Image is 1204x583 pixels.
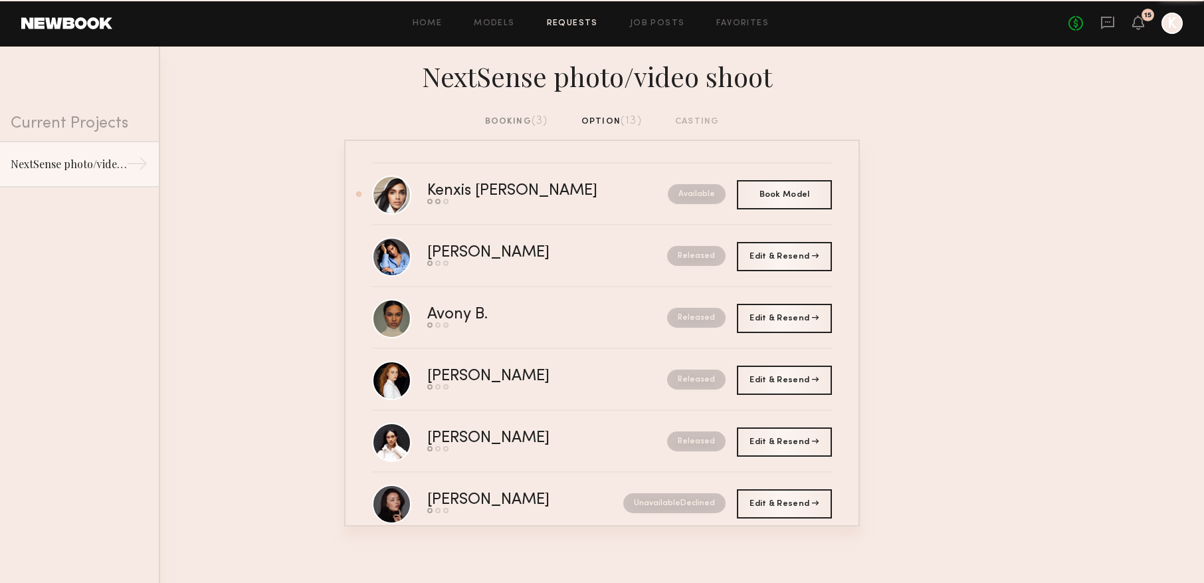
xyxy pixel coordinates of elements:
[485,114,548,129] div: booking
[372,164,832,225] a: Kenxis [PERSON_NAME]Available
[413,19,443,28] a: Home
[750,500,819,508] span: Edit & Resend
[623,493,726,513] nb-request-status: Unavailable Declined
[427,245,609,261] div: [PERSON_NAME]
[1161,13,1183,34] a: K
[667,431,726,451] nb-request-status: Released
[667,246,726,266] nb-request-status: Released
[126,153,148,179] div: →
[427,183,633,199] div: Kenxis [PERSON_NAME]
[750,253,819,261] span: Edit & Resend
[532,116,548,126] span: (3)
[372,473,832,534] a: [PERSON_NAME]UnavailableDeclined
[547,19,598,28] a: Requests
[759,191,810,199] span: Book Model
[427,369,609,384] div: [PERSON_NAME]
[372,225,832,287] a: [PERSON_NAME]Released
[427,307,577,322] div: Avony B.
[750,376,819,384] span: Edit & Resend
[750,314,819,322] span: Edit & Resend
[11,156,126,172] div: NextSense photo/video shoot
[372,287,832,349] a: Avony B.Released
[750,438,819,446] span: Edit & Resend
[427,493,587,508] div: [PERSON_NAME]
[667,370,726,390] nb-request-status: Released
[667,308,726,328] nb-request-status: Released
[344,57,860,93] div: NextSense photo/video shoot
[372,411,832,473] a: [PERSON_NAME]Released
[427,431,609,446] div: [PERSON_NAME]
[630,19,685,28] a: Job Posts
[372,349,832,411] a: [PERSON_NAME]Released
[716,19,769,28] a: Favorites
[474,19,514,28] a: Models
[668,184,726,204] nb-request-status: Available
[1144,12,1152,19] div: 15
